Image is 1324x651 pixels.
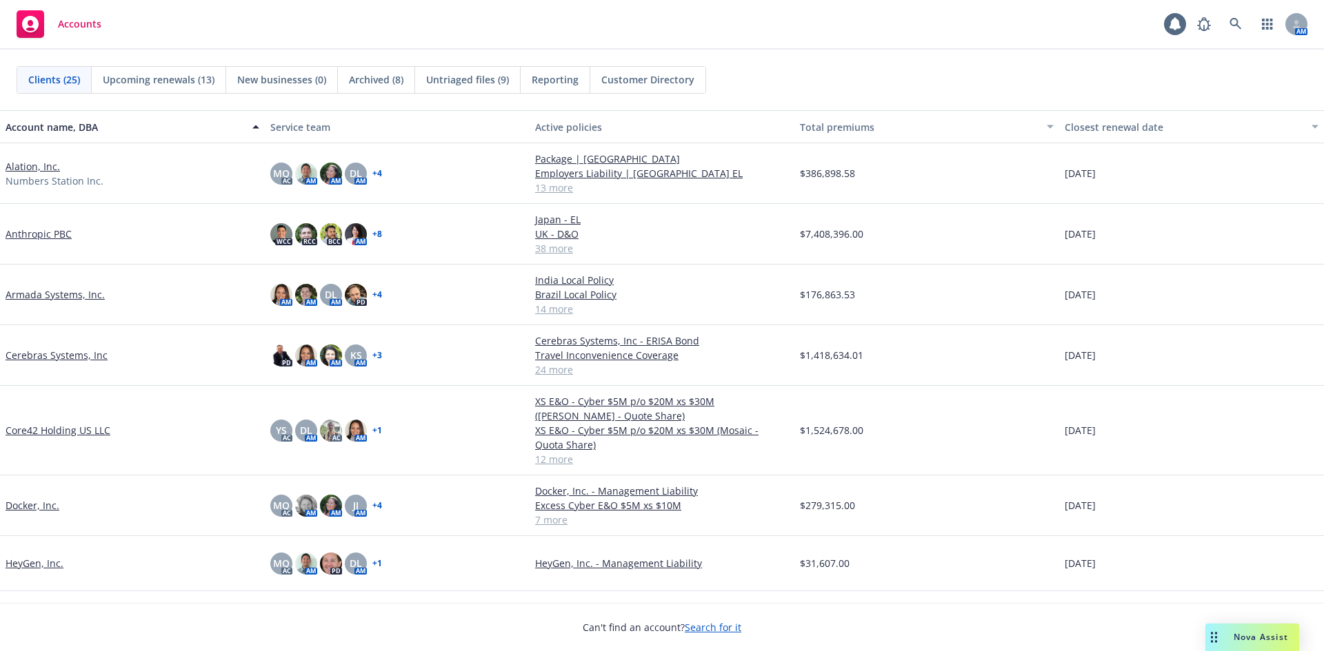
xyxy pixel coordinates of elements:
[295,284,317,306] img: photo
[535,302,789,316] a: 14 more
[295,163,317,185] img: photo
[535,212,789,227] a: Japan - EL
[535,241,789,256] a: 38 more
[345,223,367,245] img: photo
[601,72,694,87] span: Customer Directory
[535,333,789,348] a: Cerebras Systems, Inc - ERISA Bond
[426,72,509,87] span: Untriaged files (9)
[372,169,382,178] a: + 4
[535,513,789,527] a: 7 more
[800,348,863,362] span: $1,418,634.01
[1065,348,1096,362] span: [DATE]
[1234,631,1288,643] span: Nova Assist
[800,498,855,513] span: $279,315.00
[349,72,403,87] span: Archived (8)
[372,426,382,435] a: + 1
[800,120,1039,134] div: Total premiums
[535,348,789,362] a: Travel Inconvenience Coverage
[295,344,317,366] img: photo
[11,5,107,43] a: Accounts
[1065,166,1096,180] span: [DATE]
[800,227,863,241] span: $7,408,396.00
[273,498,290,513] span: MQ
[325,287,337,302] span: DL
[535,227,789,241] a: UK - D&O
[535,152,789,166] a: Package | [GEOGRAPHIC_DATA]
[535,287,789,302] a: Brazil Local Policy
[350,166,362,180] span: DL
[800,556,850,570] span: $31,607.00
[350,348,362,362] span: KS
[273,166,290,180] span: MQ
[6,498,59,513] a: Docker, Inc.
[535,556,789,570] a: HeyGen, Inc. - Management Liability
[345,420,367,442] img: photo
[237,72,326,87] span: New businesses (0)
[270,284,292,306] img: photo
[1065,556,1096,570] span: [DATE]
[103,72,214,87] span: Upcoming renewals (13)
[530,110,794,143] button: Active policies
[1222,10,1250,38] a: Search
[1065,120,1303,134] div: Closest renewal date
[300,423,312,437] span: DL
[6,159,60,174] a: Alation, Inc.
[800,423,863,437] span: $1,524,678.00
[270,344,292,366] img: photo
[535,423,789,452] a: XS E&O - Cyber $5M p/o $20M xs $30M (Mosaic - Quota Share)
[6,287,105,302] a: Armada Systems, Inc.
[350,556,362,570] span: DL
[295,495,317,517] img: photo
[6,556,63,570] a: HeyGen, Inc.
[535,120,789,134] div: Active policies
[532,72,579,87] span: Reporting
[372,230,382,238] a: + 8
[1065,287,1096,302] span: [DATE]
[320,552,342,575] img: photo
[295,552,317,575] img: photo
[6,348,108,362] a: Cerebras Systems, Inc
[535,394,789,423] a: XS E&O - Cyber $5M p/o $20M xs $30M ([PERSON_NAME] - Quote Share)
[270,223,292,245] img: photo
[1254,10,1281,38] a: Switch app
[345,284,367,306] img: photo
[535,452,789,466] a: 12 more
[800,166,855,180] span: $386,898.58
[535,273,789,287] a: India Local Policy
[372,291,382,299] a: + 4
[1059,110,1324,143] button: Closest renewal date
[6,227,72,241] a: Anthropic PBC
[372,559,382,568] a: + 1
[353,498,359,513] span: JJ
[295,223,317,245] img: photo
[1065,423,1096,437] span: [DATE]
[1065,227,1096,241] span: [DATE]
[6,423,110,437] a: Core42 Holding US LLC
[6,120,244,134] div: Account name, DBA
[320,163,342,185] img: photo
[1205,623,1299,651] button: Nova Assist
[320,420,342,442] img: photo
[1190,10,1218,38] a: Report a Bug
[535,484,789,498] a: Docker, Inc. - Management Liability
[320,495,342,517] img: photo
[270,120,524,134] div: Service team
[535,498,789,513] a: Excess Cyber E&O $5M xs $10M
[273,556,290,570] span: MQ
[535,599,789,614] a: HeyGen Technology Inc. - Management Liability
[535,180,789,195] a: 13 more
[794,110,1059,143] button: Total premiums
[58,19,101,30] span: Accounts
[1065,498,1096,513] span: [DATE]
[28,72,80,87] span: Clients (25)
[583,620,741,634] span: Can't find an account?
[265,110,530,143] button: Service team
[535,362,789,377] a: 24 more
[372,502,382,510] a: + 4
